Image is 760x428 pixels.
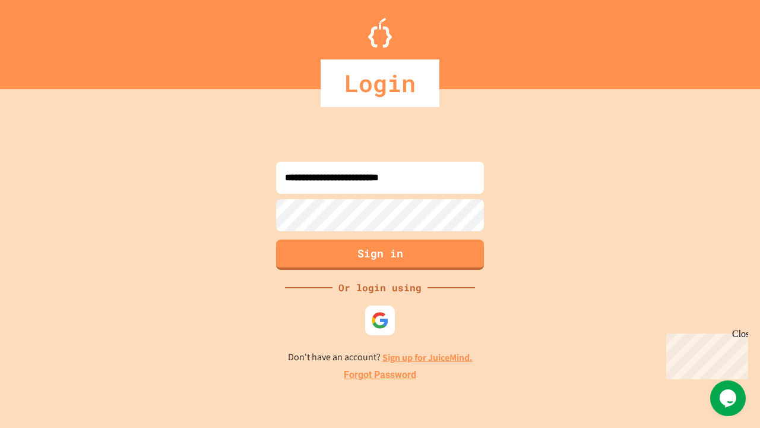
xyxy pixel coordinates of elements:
iframe: chat widget [710,380,748,416]
p: Don't have an account? [288,350,473,365]
a: Sign up for JuiceMind. [382,351,473,364]
img: Logo.svg [368,18,392,48]
div: Chat with us now!Close [5,5,82,75]
button: Sign in [276,240,484,270]
img: google-icon.svg [371,311,389,329]
iframe: chat widget [661,329,748,379]
div: Login [321,59,439,107]
div: Or login using [332,281,427,295]
a: Forgot Password [344,368,416,382]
